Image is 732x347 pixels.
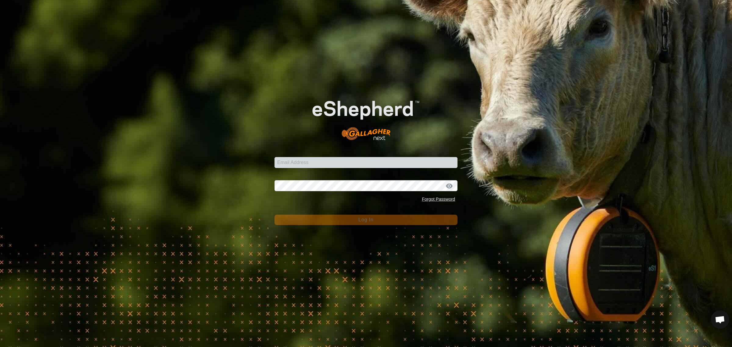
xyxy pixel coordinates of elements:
img: E-shepherd Logo [293,85,439,148]
button: Log In [274,215,457,225]
a: Forgot Password [422,197,455,202]
div: Open chat [711,310,729,329]
span: Log In [358,217,373,222]
input: Email Address [274,157,457,168]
